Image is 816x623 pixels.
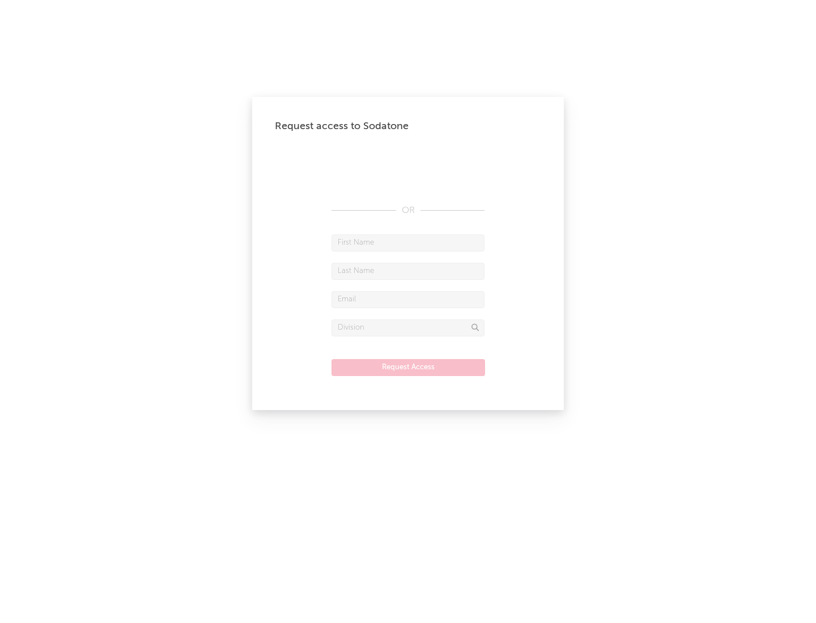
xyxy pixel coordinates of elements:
div: OR [331,204,484,217]
input: First Name [331,234,484,251]
div: Request access to Sodatone [275,120,541,133]
button: Request Access [331,359,485,376]
input: Division [331,319,484,336]
input: Last Name [331,263,484,280]
input: Email [331,291,484,308]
